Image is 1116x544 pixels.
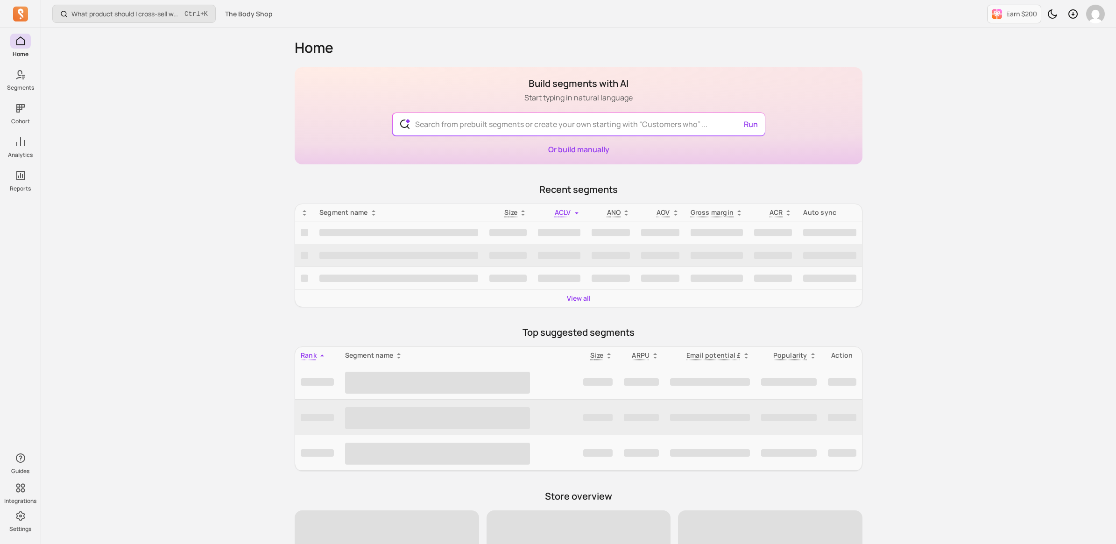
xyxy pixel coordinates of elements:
[803,275,856,282] span: ‌
[641,252,679,259] span: ‌
[691,208,734,217] p: Gross margin
[624,414,659,421] span: ‌
[345,407,530,429] span: ‌
[301,275,308,282] span: ‌
[548,144,609,155] a: Or build manually
[71,9,181,19] p: What product should I cross-sell when a customer purchases a product?
[219,6,278,22] button: The Body Shop
[9,525,31,533] p: Settings
[828,378,856,386] span: ‌
[691,229,743,236] span: ‌
[13,50,28,58] p: Home
[761,414,816,421] span: ‌
[773,351,807,360] p: Popularity
[740,115,762,134] button: Run
[4,497,36,505] p: Integrations
[828,414,856,421] span: ‌
[592,275,630,282] span: ‌
[538,229,580,236] span: ‌
[184,9,200,19] kbd: Ctrl
[670,449,750,457] span: ‌
[583,449,613,457] span: ‌
[754,275,792,282] span: ‌
[301,351,317,360] span: Rank
[524,92,633,103] p: Start typing in natural language
[803,252,856,259] span: ‌
[52,5,216,23] button: What product should I cross-sell when a customer purchases a product?Ctrl+K
[7,84,34,92] p: Segments
[301,378,334,386] span: ‌
[761,378,816,386] span: ‌
[641,275,679,282] span: ‌
[828,351,856,360] div: Action
[295,39,862,56] h1: Home
[657,208,670,217] p: AOV
[624,449,659,457] span: ‌
[319,229,478,236] span: ‌
[754,229,792,236] span: ‌
[1043,5,1062,23] button: Toggle dark mode
[761,449,816,457] span: ‌
[295,490,862,503] p: Store overview
[770,208,783,217] p: ACR
[686,351,741,360] p: Email potential £
[1006,9,1037,19] p: Earn $200
[225,9,273,19] span: The Body Shop
[11,467,29,475] p: Guides
[301,229,308,236] span: ‌
[1086,5,1105,23] img: avatar
[632,351,650,360] p: ARPU
[184,9,208,19] span: +
[10,185,31,192] p: Reports
[8,151,33,159] p: Analytics
[10,449,31,477] button: Guides
[319,208,478,217] div: Segment name
[489,229,527,236] span: ‌
[592,229,630,236] span: ‌
[641,229,679,236] span: ‌
[567,294,591,303] a: View all
[670,378,750,386] span: ‌
[11,118,30,125] p: Cohort
[538,275,580,282] span: ‌
[555,208,571,217] span: ACLV
[345,443,530,465] span: ‌
[489,275,527,282] span: ‌
[754,252,792,259] span: ‌
[691,252,743,259] span: ‌
[408,113,750,135] input: Search from prebuilt segments or create your own starting with “Customers who” ...
[301,252,308,259] span: ‌
[583,414,613,421] span: ‌
[583,378,613,386] span: ‌
[524,77,633,90] h1: Build segments with AI
[828,449,856,457] span: ‌
[301,449,334,457] span: ‌
[987,5,1041,23] button: Earn $200
[624,378,659,386] span: ‌
[607,208,621,217] span: ANO
[489,252,527,259] span: ‌
[345,351,572,360] div: Segment name
[295,183,862,196] p: Recent segments
[319,252,478,259] span: ‌
[345,372,530,394] span: ‌
[295,326,862,339] p: Top suggested segments
[504,208,517,217] span: Size
[803,208,856,217] div: Auto sync
[301,414,334,421] span: ‌
[319,275,478,282] span: ‌
[670,414,750,421] span: ‌
[204,10,208,18] kbd: K
[538,252,580,259] span: ‌
[691,275,743,282] span: ‌
[592,252,630,259] span: ‌
[803,229,856,236] span: ‌
[590,351,603,360] span: Size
